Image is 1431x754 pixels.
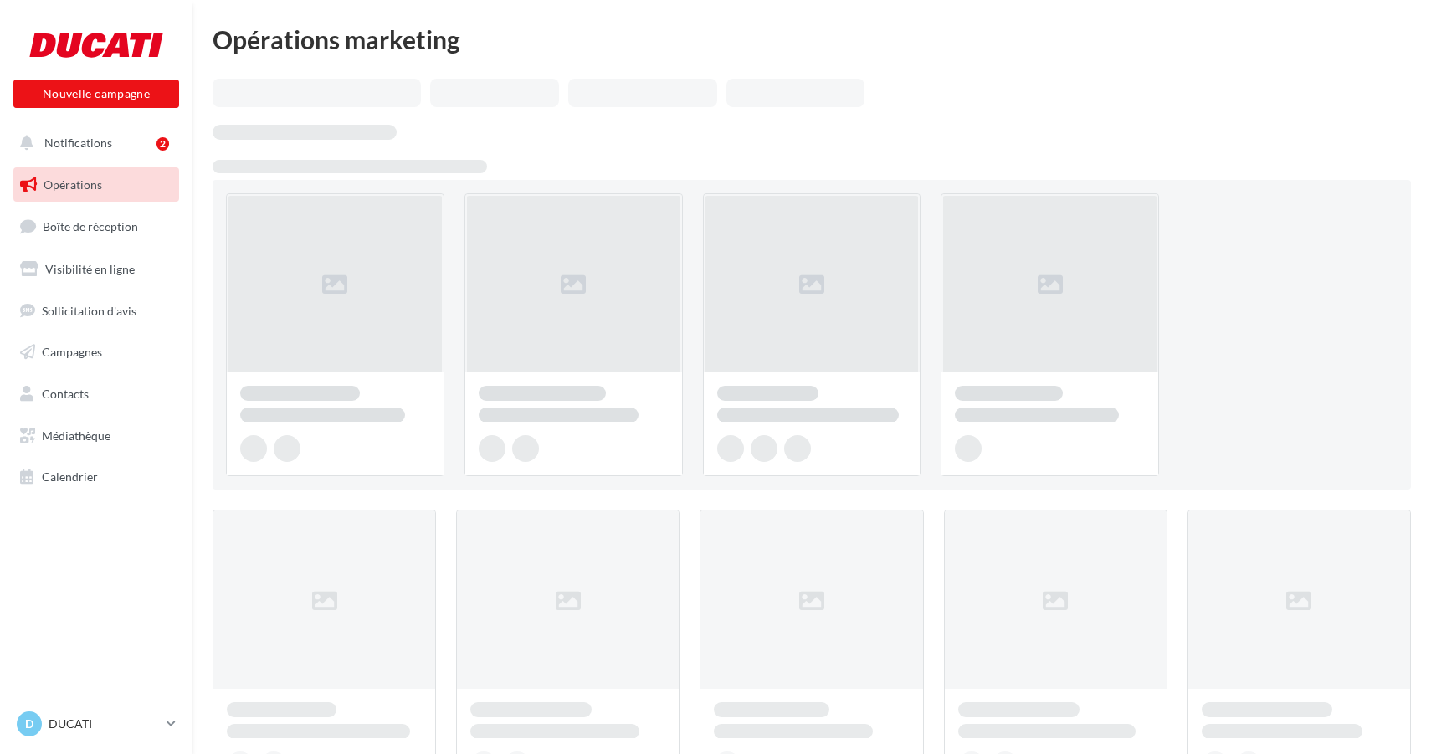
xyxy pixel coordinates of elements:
[156,137,169,151] div: 2
[44,136,112,150] span: Notifications
[10,167,182,203] a: Opérations
[43,219,138,233] span: Boîte de réception
[25,716,33,732] span: D
[10,208,182,244] a: Boîte de réception
[13,708,179,740] a: D DUCATI
[10,335,182,370] a: Campagnes
[42,469,98,484] span: Calendrier
[45,262,135,276] span: Visibilité en ligne
[213,27,1411,52] div: Opérations marketing
[42,387,89,401] span: Contacts
[42,345,102,359] span: Campagnes
[42,428,110,443] span: Médiathèque
[13,80,179,108] button: Nouvelle campagne
[49,716,160,732] p: DUCATI
[10,418,182,454] a: Médiathèque
[10,294,182,329] a: Sollicitation d'avis
[10,126,176,161] button: Notifications 2
[10,459,182,495] a: Calendrier
[42,303,136,317] span: Sollicitation d'avis
[44,177,102,192] span: Opérations
[10,252,182,287] a: Visibilité en ligne
[10,377,182,412] a: Contacts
